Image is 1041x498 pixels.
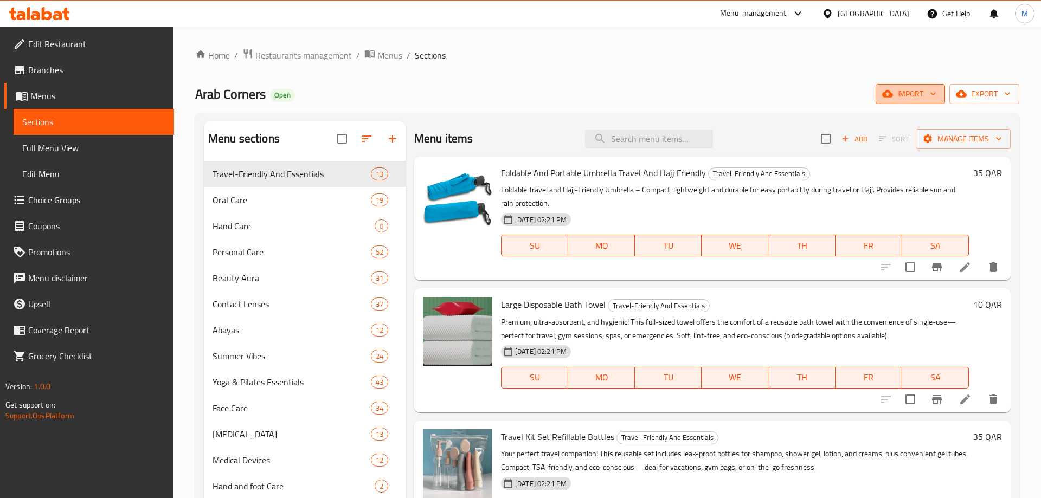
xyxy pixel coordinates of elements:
[980,254,1006,280] button: delete
[924,132,1002,146] span: Manage items
[371,167,388,180] div: items
[204,421,406,447] div: [MEDICAL_DATA]13
[4,187,174,213] a: Choice Groups
[501,367,568,389] button: SU
[838,8,909,20] div: [GEOGRAPHIC_DATA]
[270,90,295,100] span: Open
[5,409,74,423] a: Support.OpsPlatform
[639,370,697,385] span: TU
[14,109,174,135] a: Sections
[709,167,809,180] span: Travel-Friendly And Essentials
[511,478,571,489] span: [DATE] 02:21 PM
[213,245,371,258] span: Personal Care
[213,454,371,467] span: Medical Devices
[375,480,388,493] div: items
[706,238,764,254] span: WE
[371,350,388,363] div: items
[377,49,402,62] span: Menus
[973,429,1002,444] h6: 35 QAR
[840,133,869,145] span: Add
[608,299,710,312] div: Travel-Friendly And Essentials
[635,235,702,256] button: TU
[617,431,718,444] span: Travel-Friendly And Essentials
[907,370,965,385] span: SA
[28,37,165,50] span: Edit Restaurant
[195,82,266,106] span: Arab Corners
[234,49,238,62] li: /
[501,296,606,313] span: Large Disposable Bath Towel
[916,129,1011,149] button: Manage items
[371,193,388,206] div: items
[501,235,568,256] button: SU
[371,297,388,311] div: items
[371,271,388,284] div: items
[28,297,165,311] span: Upsell
[872,131,916,147] span: Select section first
[213,376,371,389] span: Yoga & Pilates Essentials
[4,265,174,291] a: Menu disclaimer
[213,480,375,493] span: Hand and foot Care
[702,235,768,256] button: WE
[616,431,718,444] div: Travel-Friendly And Essentials
[354,126,380,152] span: Sort sections
[720,7,787,20] div: Menu-management
[371,402,388,415] div: items
[371,325,388,335] span: 12
[635,367,702,389] button: TU
[242,48,352,62] a: Restaurants management
[204,265,406,291] div: Beauty Aura31
[371,428,388,441] div: items
[5,398,55,412] span: Get support on:
[501,447,969,474] p: Your perfect travel companion! This reusable set includes leak-proof bottles for shampoo, shower ...
[414,131,473,147] h2: Menu items
[28,350,165,363] span: Grocery Checklist
[371,455,388,465] span: 12
[213,428,371,441] div: Skin Care
[706,370,764,385] span: WE
[501,183,969,210] p: Foldable Travel and Hajj-Friendly Umbrella – Compact, lightweight and durable for easy portabilit...
[506,238,564,254] span: SU
[568,235,635,256] button: MO
[4,83,174,109] a: Menus
[876,84,945,104] button: import
[573,238,631,254] span: MO
[959,393,972,406] a: Edit menu item
[204,161,406,187] div: Travel-Friendly And Essentials13
[213,219,375,232] div: Hand Care
[371,377,388,387] span: 43
[4,213,174,239] a: Coupons
[213,271,371,284] div: Beauty Aura
[213,402,371,415] span: Face Care
[924,254,950,280] button: Branch-specific-item
[924,386,950,412] button: Branch-specific-item
[213,297,371,311] div: Contact Lenses
[501,429,614,445] span: Travel Kit Set Refillable Bottles
[973,297,1002,312] h6: 10 QAR
[708,167,810,180] div: Travel-Friendly And Essentials
[213,167,371,180] span: Travel-Friendly And Essentials
[511,215,571,225] span: [DATE] 02:21 PM
[423,165,492,235] img: Foldable And Portable Umbrella Travel And Hajj Friendly
[568,367,635,389] button: MO
[902,235,969,256] button: SA
[4,317,174,343] a: Coverage Report
[371,403,388,413] span: 34
[4,343,174,369] a: Grocery Checklist
[884,87,936,101] span: import
[371,429,388,439] span: 13
[204,343,406,369] div: Summer Vibes24
[213,350,371,363] div: Summer Vibes
[14,161,174,187] a: Edit Menu
[28,324,165,337] span: Coverage Report
[840,238,898,254] span: FR
[195,48,1019,62] nav: breadcrumb
[213,193,371,206] span: Oral Care
[375,221,388,231] span: 0
[204,447,406,473] div: Medical Devices12
[899,256,922,279] span: Select to update
[255,49,352,62] span: Restaurants management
